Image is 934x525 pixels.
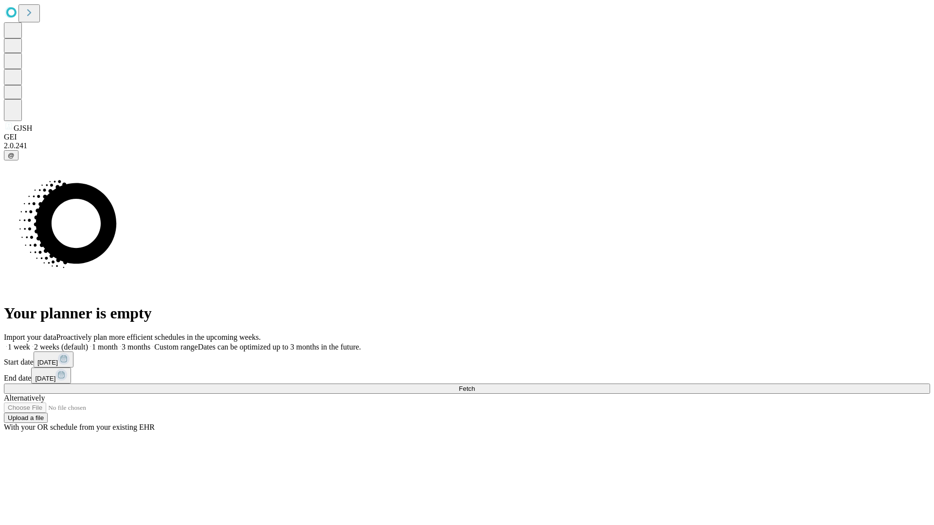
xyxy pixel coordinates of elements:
span: Custom range [154,343,198,351]
span: @ [8,152,15,159]
span: Fetch [459,385,475,392]
button: [DATE] [34,351,73,367]
span: 1 week [8,343,30,351]
div: GEI [4,133,930,141]
button: Fetch [4,384,930,394]
div: End date [4,367,930,384]
span: [DATE] [35,375,55,382]
span: GJSH [14,124,32,132]
button: @ [4,150,18,160]
span: 2 weeks (default) [34,343,88,351]
span: 1 month [92,343,118,351]
span: Alternatively [4,394,45,402]
span: Import your data [4,333,56,341]
span: Proactively plan more efficient schedules in the upcoming weeks. [56,333,261,341]
span: 3 months [122,343,150,351]
button: [DATE] [31,367,71,384]
div: 2.0.241 [4,141,930,150]
div: Start date [4,351,930,367]
h1: Your planner is empty [4,304,930,322]
span: With your OR schedule from your existing EHR [4,423,155,431]
button: Upload a file [4,413,48,423]
span: Dates can be optimized up to 3 months in the future. [198,343,361,351]
span: [DATE] [37,359,58,366]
